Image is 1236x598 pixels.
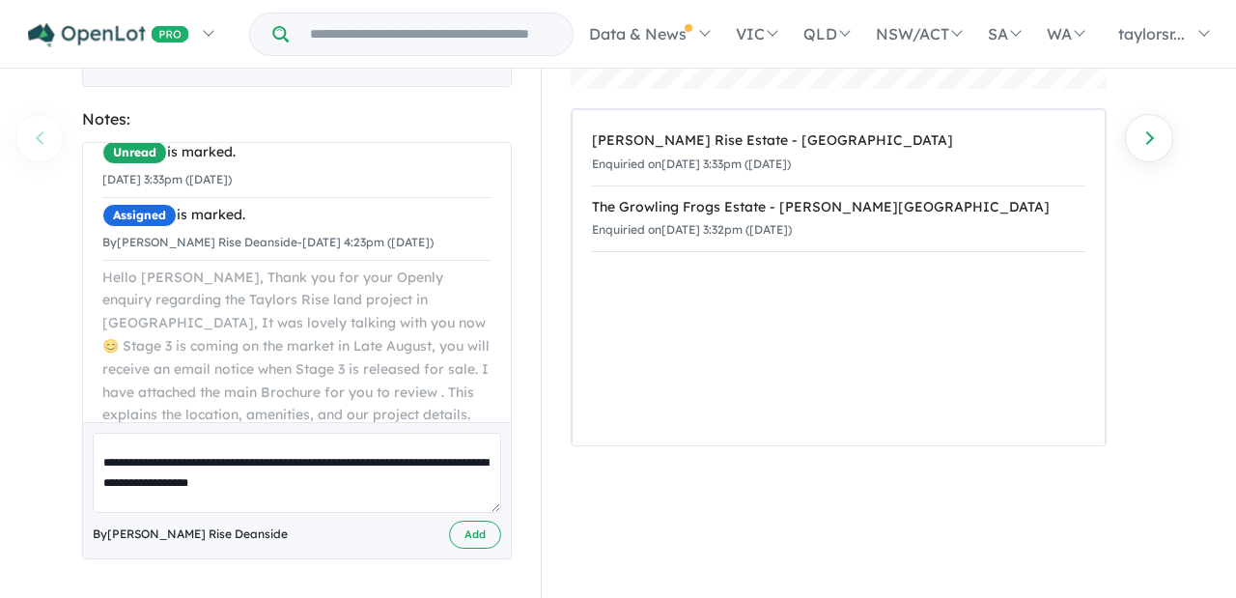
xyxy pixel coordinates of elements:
img: Openlot PRO Logo White [28,23,189,47]
div: The Growling Frogs Estate - [PERSON_NAME][GEOGRAPHIC_DATA] [592,196,1085,219]
span: taylorsr... [1118,24,1185,43]
span: By [PERSON_NAME] Rise Deanside [93,525,288,544]
div: Notes: [82,106,512,132]
a: [PERSON_NAME] Rise Estate - [GEOGRAPHIC_DATA]Enquiried on[DATE] 3:33pm ([DATE]) [592,120,1085,186]
div: is marked. [102,141,492,164]
small: Enquiried on [DATE] 3:32pm ([DATE]) [592,222,792,237]
input: Try estate name, suburb, builder or developer [293,14,569,55]
div: [PERSON_NAME] Rise Estate - [GEOGRAPHIC_DATA] [592,129,1085,153]
div: is marked. [102,204,492,227]
small: [DATE] 3:33pm ([DATE]) [102,172,232,186]
small: Enquiried on [DATE] 3:33pm ([DATE]) [592,157,791,171]
span: Assigned [102,204,177,227]
button: Add [449,521,501,549]
span: Unread [102,141,167,164]
small: By [PERSON_NAME] Rise Deanside - [DATE] 4:23pm ([DATE]) [102,235,434,249]
a: The Growling Frogs Estate - [PERSON_NAME][GEOGRAPHIC_DATA]Enquiried on[DATE] 3:32pm ([DATE]) [592,185,1085,253]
